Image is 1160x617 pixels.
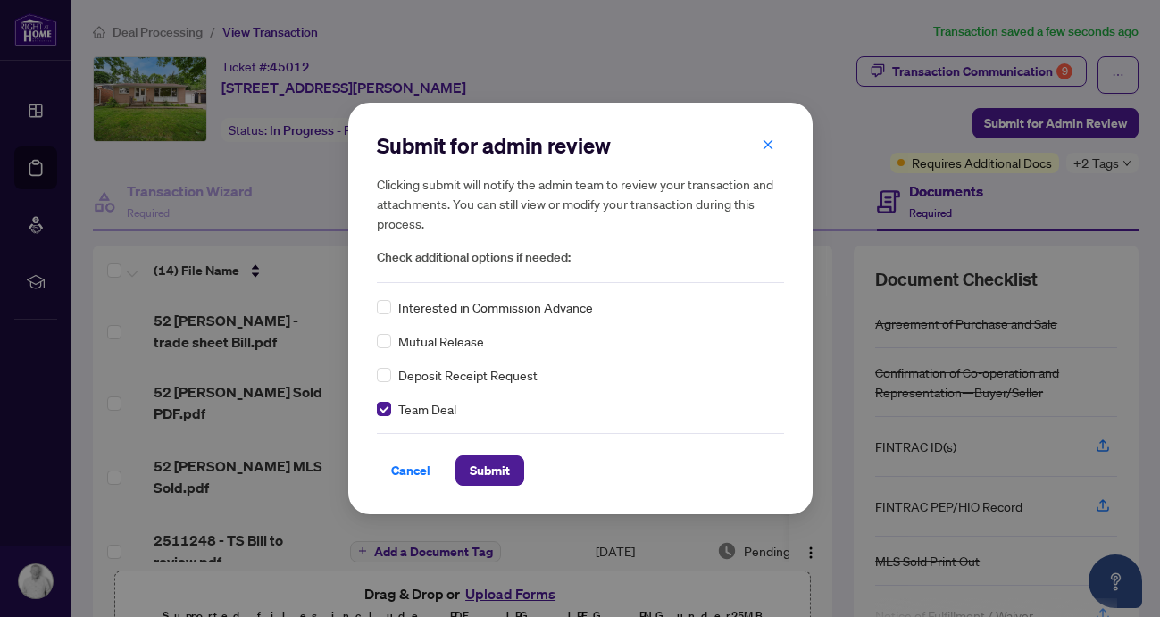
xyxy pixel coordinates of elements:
span: Interested in Commission Advance [398,297,593,317]
span: Submit [470,456,510,485]
span: close [762,138,774,151]
span: Team Deal [398,399,456,419]
span: Mutual Release [398,331,484,351]
h2: Submit for admin review [377,131,784,160]
span: Cancel [391,456,430,485]
span: Deposit Receipt Request [398,365,538,385]
button: Cancel [377,455,445,486]
span: Check additional options if needed: [377,247,784,268]
h5: Clicking submit will notify the admin team to review your transaction and attachments. You can st... [377,174,784,233]
button: Submit [455,455,524,486]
